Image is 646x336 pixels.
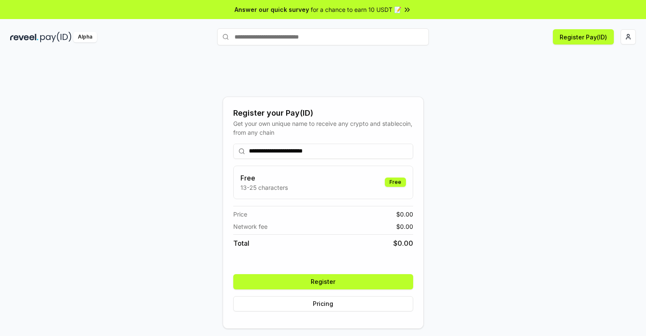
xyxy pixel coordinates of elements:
[385,178,406,187] div: Free
[40,32,72,42] img: pay_id
[396,210,413,219] span: $ 0.00
[240,183,288,192] p: 13-25 characters
[233,296,413,311] button: Pricing
[553,29,614,44] button: Register Pay(ID)
[233,210,247,219] span: Price
[235,5,309,14] span: Answer our quick survey
[233,238,249,248] span: Total
[10,32,39,42] img: reveel_dark
[311,5,401,14] span: for a chance to earn 10 USDT 📝
[233,119,413,137] div: Get your own unique name to receive any crypto and stablecoin, from any chain
[240,173,288,183] h3: Free
[396,222,413,231] span: $ 0.00
[233,274,413,289] button: Register
[393,238,413,248] span: $ 0.00
[233,222,268,231] span: Network fee
[233,107,413,119] div: Register your Pay(ID)
[73,32,97,42] div: Alpha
